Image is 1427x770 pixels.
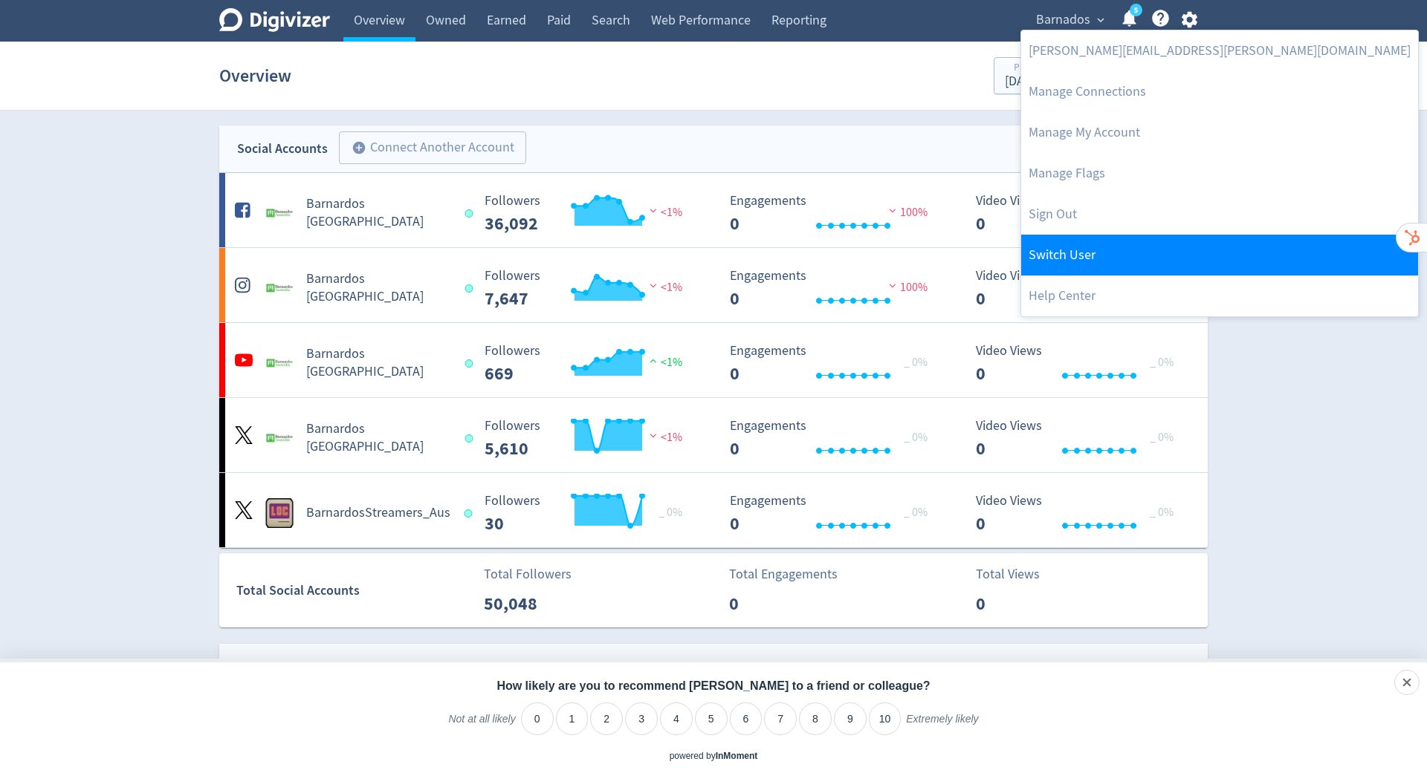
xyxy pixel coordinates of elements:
a: Switch User [1021,235,1418,275]
li: 1 [556,702,589,735]
a: Log out [1021,194,1418,235]
li: 4 [660,702,693,735]
li: 9 [834,702,867,735]
a: InMoment [716,751,758,761]
label: Not at all likely [448,712,515,737]
li: 6 [730,702,763,735]
li: 7 [764,702,797,735]
label: Extremely likely [906,712,978,737]
div: Close survey [1394,670,1420,695]
a: Manage Flags [1021,153,1418,194]
li: 3 [625,702,658,735]
li: 8 [799,702,832,735]
li: 10 [869,702,902,735]
li: 5 [695,702,728,735]
li: 0 [521,702,554,735]
a: Manage My Account [1021,112,1418,153]
a: Manage Connections [1021,71,1418,112]
a: [PERSON_NAME][EMAIL_ADDRESS][PERSON_NAME][DOMAIN_NAME] [1021,30,1418,71]
a: Help Center [1021,275,1418,316]
div: powered by inmoment [670,750,758,763]
li: 2 [590,702,623,735]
